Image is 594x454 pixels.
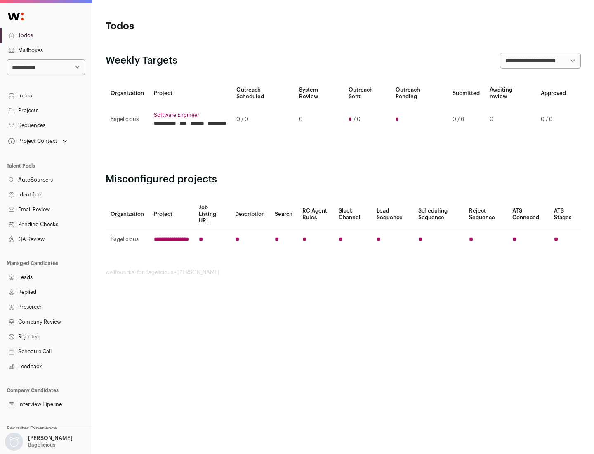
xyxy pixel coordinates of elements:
th: Outreach Scheduled [231,82,294,105]
th: Outreach Sent [344,82,391,105]
th: Slack Channel [334,199,372,229]
p: [PERSON_NAME] [28,435,73,442]
p: Bagelicious [28,442,55,448]
th: Outreach Pending [391,82,447,105]
th: System Review [294,82,343,105]
span: / 0 [354,116,361,123]
th: Organization [106,82,149,105]
button: Open dropdown [3,433,74,451]
td: 0 / 6 [448,105,485,134]
td: 0 / 0 [231,105,294,134]
h2: Misconfigured projects [106,173,581,186]
th: Job Listing URL [194,199,230,229]
th: Project [149,82,231,105]
td: 0 / 0 [536,105,571,134]
th: Lead Sequence [372,199,413,229]
th: Approved [536,82,571,105]
h1: Todos [106,20,264,33]
th: RC Agent Rules [297,199,333,229]
th: Description [230,199,270,229]
div: Project Context [7,138,57,144]
td: 0 [485,105,536,134]
h2: Weekly Targets [106,54,177,67]
th: Organization [106,199,149,229]
footer: wellfound:ai for Bagelicious - [PERSON_NAME] [106,269,581,276]
th: ATS Conneced [507,199,549,229]
button: Open dropdown [7,135,69,147]
th: Scheduling Sequence [413,199,464,229]
th: Reject Sequence [464,199,508,229]
td: 0 [294,105,343,134]
a: Software Engineer [154,112,226,118]
th: Awaiting review [485,82,536,105]
th: Search [270,199,297,229]
th: Submitted [448,82,485,105]
th: ATS Stages [549,199,581,229]
img: nopic.png [5,433,23,451]
td: Bagelicious [106,105,149,134]
td: Bagelicious [106,229,149,250]
img: Wellfound [3,8,28,25]
th: Project [149,199,194,229]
